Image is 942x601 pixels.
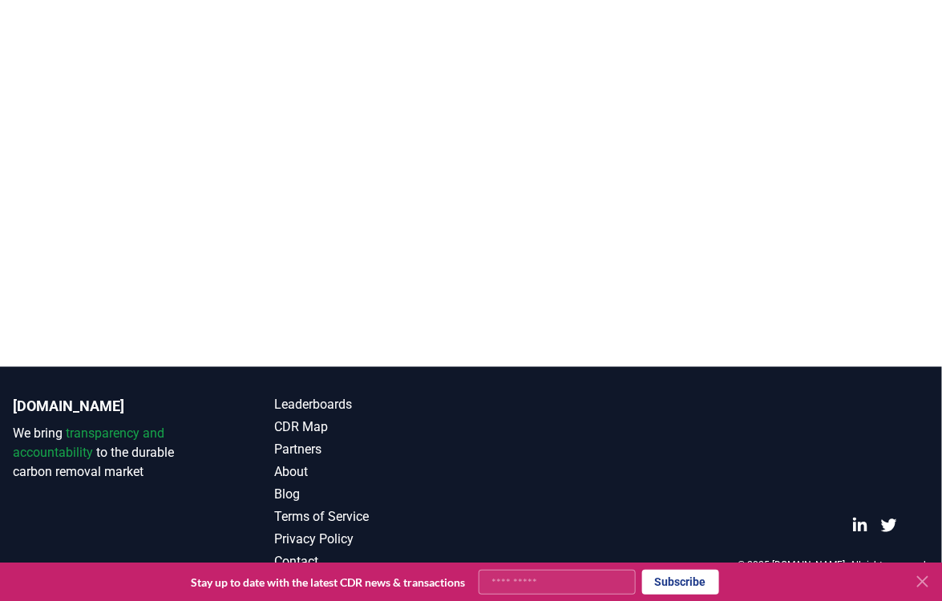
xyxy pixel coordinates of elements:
[738,559,929,572] p: © 2025 [DOMAIN_NAME]. All rights reserved.
[274,463,471,482] a: About
[274,508,471,527] a: Terms of Service
[13,425,210,482] p: We bring to the durable carbon removal market
[881,518,897,534] a: Twitter
[274,396,471,415] a: Leaderboards
[274,530,471,550] a: Privacy Policy
[274,418,471,438] a: CDR Map
[274,553,471,572] a: Contact
[13,396,210,418] p: [DOMAIN_NAME]
[13,426,164,461] span: transparency and accountability
[274,486,471,505] a: Blog
[274,441,471,460] a: Partners
[852,518,868,534] a: LinkedIn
